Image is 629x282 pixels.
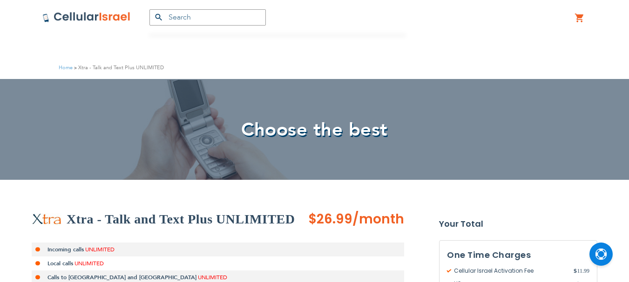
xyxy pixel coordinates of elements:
strong: Your Total [439,217,597,231]
h3: One Time Charges [447,248,589,262]
span: Cellular Israel Activation Fee [447,267,574,275]
img: Xtra - Talk and Text Plus UNLIMITED [32,213,62,225]
img: Cellular Israel Logo [42,12,131,23]
span: UNLIMITED [198,274,227,281]
strong: Incoming calls [47,246,84,253]
span: 11.99 [574,267,589,275]
strong: Calls to [GEOGRAPHIC_DATA] and [GEOGRAPHIC_DATA] [47,274,196,281]
strong: Local calls [47,260,73,267]
input: Search [149,9,266,26]
span: UNLIMITED [85,246,115,253]
a: Home [59,64,73,71]
li: Xtra - Talk and Text Plus UNLIMITED [73,63,164,72]
span: $ [574,267,577,275]
span: Choose the best [241,117,388,143]
span: /month [352,210,404,229]
h2: Xtra - Talk and Text Plus UNLIMITED [67,210,295,229]
span: UNLIMITED [74,260,104,267]
span: $26.99 [308,210,352,228]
